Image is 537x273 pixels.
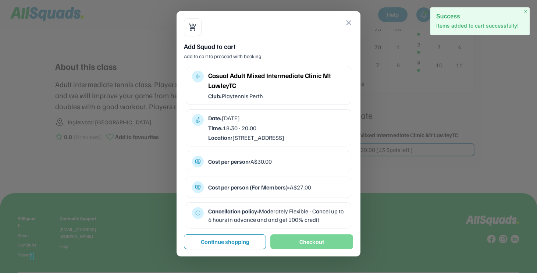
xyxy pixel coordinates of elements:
[208,114,222,122] strong: Date:
[208,114,345,122] div: [DATE]
[208,207,345,224] div: Moderately Flexible - Cancel up to 6 hours in advance and and get 100% credit
[436,13,524,19] h2: Success
[195,74,201,79] button: multitrack_audio
[436,22,524,29] p: Items added to cart successfully!
[208,184,290,191] strong: Cost per person (For Members):
[344,18,353,27] button: close
[208,183,345,191] div: A$27.00
[270,234,353,249] button: Checkout
[208,92,222,100] strong: Club:
[208,208,259,215] strong: Cancellation policy:
[208,157,345,166] div: A$30.00
[184,234,266,249] button: Continue shopping
[208,71,345,91] div: Casual Adult Mixed Intermediate Clinic Mt LawleyTC
[184,53,353,60] div: Add to cart to proceed with booking
[208,124,223,132] strong: Time:
[188,23,197,32] button: shopping_cart_checkout
[208,134,232,141] strong: Location:
[208,124,345,132] div: 18:30 - 20:00
[524,8,527,15] span: ×
[208,134,345,142] div: [STREET_ADDRESS]
[184,42,353,51] div: Add Squad to cart
[208,158,250,165] strong: Cost per person:
[208,92,345,100] div: Playtennis Perth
